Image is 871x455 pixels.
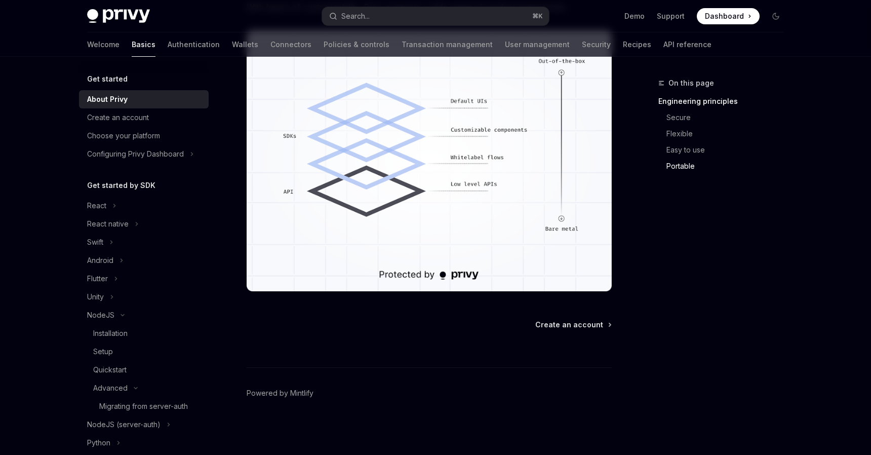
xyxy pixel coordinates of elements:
[270,32,311,57] a: Connectors
[79,251,209,270] button: Android
[79,397,209,415] a: Migrating from server-auth
[232,32,258,57] a: Wallets
[658,142,792,158] a: Easy to use
[87,93,128,105] div: About Privy
[663,32,711,57] a: API reference
[79,233,209,251] button: Swift
[79,145,209,163] button: Configuring Privy Dashboard
[79,270,209,288] button: Flutter
[324,32,389,57] a: Policies & controls
[87,111,149,124] div: Create an account
[99,400,188,412] div: Migrating from server-auth
[87,273,108,285] div: Flutter
[658,93,792,109] a: Engineering principles
[87,200,106,212] div: React
[79,379,209,397] button: Advanced
[87,130,160,142] div: Choose your platform
[624,11,645,21] a: Demo
[657,11,685,21] a: Support
[668,77,714,89] span: On this page
[705,11,744,21] span: Dashboard
[402,32,493,57] a: Transaction management
[658,126,792,142] a: Flexible
[535,320,603,330] span: Create an account
[87,254,113,267] div: Android
[132,32,155,57] a: Basics
[87,73,128,85] h5: Get started
[79,108,209,127] a: Create an account
[322,7,549,25] button: Search...⌘K
[87,32,120,57] a: Welcome
[79,197,209,215] button: React
[87,309,114,321] div: NodeJS
[79,343,209,361] a: Setup
[582,32,611,57] a: Security
[93,364,127,376] div: Quickstart
[697,8,760,24] a: Dashboard
[87,419,161,431] div: NodeJS (server-auth)
[341,10,370,22] div: Search...
[87,148,184,160] div: Configuring Privy Dashboard
[79,288,209,306] button: Unity
[505,32,570,57] a: User management
[79,415,209,434] button: NodeJS (server-auth)
[79,324,209,343] a: Installation
[93,346,113,358] div: Setup
[87,179,155,192] h5: Get started by SDK
[535,320,611,330] a: Create an account
[87,437,110,449] div: Python
[247,30,612,291] img: images/Customization.png
[79,215,209,233] button: React native
[87,236,103,248] div: Swift
[623,32,651,57] a: Recipes
[87,291,104,303] div: Unity
[658,109,792,126] a: Secure
[768,8,784,24] button: Toggle dark mode
[168,32,220,57] a: Authentication
[79,90,209,108] a: About Privy
[79,434,209,452] button: Python
[93,382,128,394] div: Advanced
[79,361,209,379] a: Quickstart
[79,306,209,324] button: NodeJS
[87,9,150,23] img: dark logo
[532,12,543,20] span: ⌘ K
[87,218,129,230] div: React native
[93,327,128,339] div: Installation
[247,388,313,398] a: Powered by Mintlify
[79,127,209,145] a: Choose your platform
[658,158,792,174] a: Portable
